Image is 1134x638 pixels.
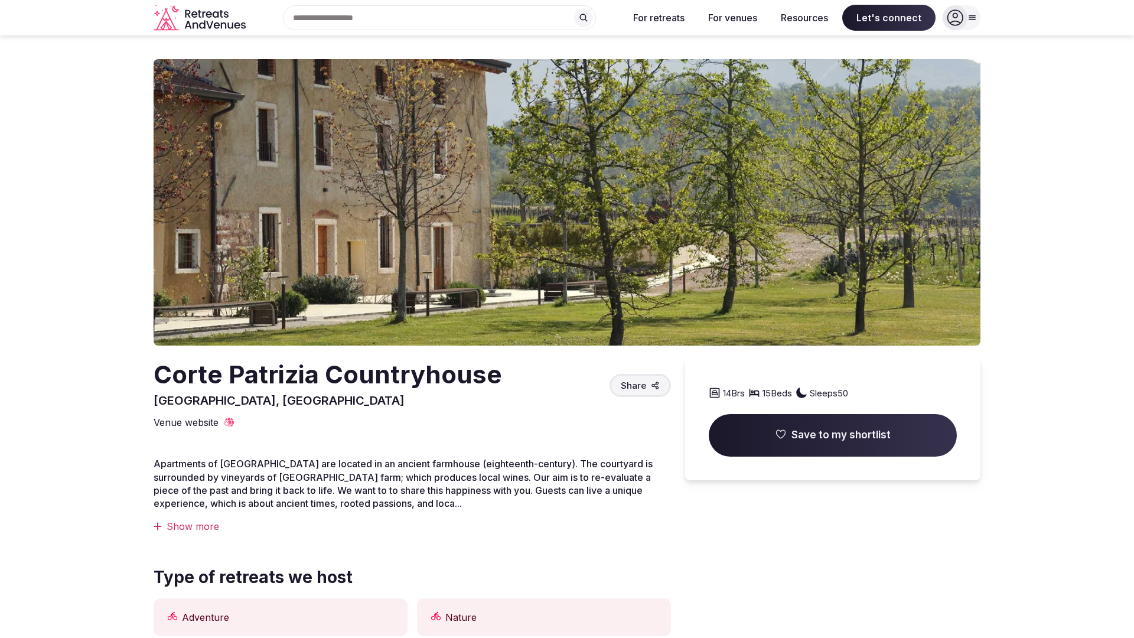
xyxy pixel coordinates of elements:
[154,566,353,589] span: Type of retreats we host
[699,5,767,31] button: For venues
[810,387,848,399] span: Sleeps 50
[624,5,694,31] button: For retreats
[154,59,980,346] img: Venue cover photo
[154,357,502,392] h2: Corte Patrizia Countryhouse
[154,5,248,31] a: Visit the homepage
[154,416,235,429] a: Venue website
[610,374,671,397] button: Share
[791,428,891,442] span: Save to my shortlist
[842,5,936,31] span: Let's connect
[154,416,219,429] span: Venue website
[154,5,248,31] svg: Retreats and Venues company logo
[154,393,405,408] span: [GEOGRAPHIC_DATA], [GEOGRAPHIC_DATA]
[154,458,653,509] span: Apartments of [GEOGRAPHIC_DATA] are located in an ancient farmhouse (eighteenth-century). The cou...
[621,379,646,392] span: Share
[154,520,671,533] div: Show more
[723,387,745,399] span: 14 Brs
[762,387,792,399] span: 15 Beds
[771,5,838,31] button: Resources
